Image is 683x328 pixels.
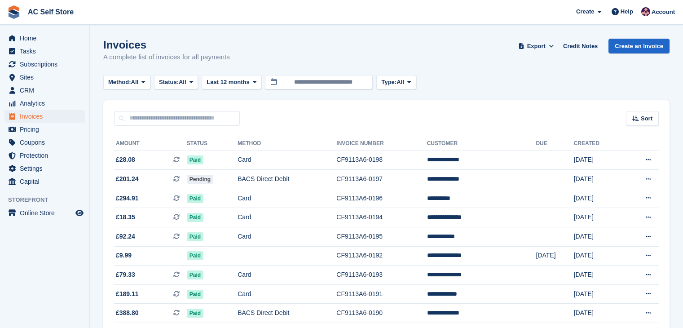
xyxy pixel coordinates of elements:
span: CRM [20,84,74,97]
span: All [179,78,186,87]
td: BACS Direct Debit [238,170,336,189]
a: menu [4,45,85,58]
button: Type: All [376,75,416,90]
a: menu [4,136,85,149]
td: CF9113A6-0197 [336,170,427,189]
td: [DATE] [574,266,623,285]
button: Last 12 months [202,75,261,90]
td: CF9113A6-0194 [336,208,427,227]
a: menu [4,58,85,71]
span: Pending [187,175,213,184]
span: Status: [159,78,179,87]
td: [DATE] [574,304,623,323]
span: Invoices [20,110,74,123]
span: £294.91 [116,194,139,203]
td: Card [238,227,336,247]
td: [DATE] [536,246,573,266]
td: CF9113A6-0191 [336,284,427,304]
span: Online Store [20,207,74,219]
td: [DATE] [574,189,623,208]
span: Home [20,32,74,44]
a: menu [4,110,85,123]
th: Amount [114,137,187,151]
td: CF9113A6-0196 [336,189,427,208]
a: Preview store [74,208,85,218]
span: Last 12 months [207,78,249,87]
a: menu [4,207,85,219]
span: All [397,78,404,87]
a: Credit Notes [560,39,601,53]
span: Paid [187,155,203,164]
span: Paid [187,232,203,241]
span: Storefront [8,195,89,204]
span: Capital [20,175,74,188]
th: Invoice Number [336,137,427,151]
span: Export [527,42,546,51]
span: Sort [641,114,652,123]
p: A complete list of invoices for all payments [103,52,230,62]
span: £28.08 [116,155,135,164]
span: Subscriptions [20,58,74,71]
span: Account [652,8,675,17]
td: CF9113A6-0193 [336,266,427,285]
button: Export [516,39,556,53]
th: Method [238,137,336,151]
span: Sites [20,71,74,84]
button: Method: All [103,75,150,90]
span: £9.99 [116,251,132,260]
td: [DATE] [574,208,623,227]
th: Due [536,137,573,151]
span: Paid [187,290,203,299]
span: Type: [381,78,397,87]
a: AC Self Store [24,4,77,19]
td: CF9113A6-0192 [336,246,427,266]
td: CF9113A6-0190 [336,304,427,323]
a: menu [4,175,85,188]
span: Protection [20,149,74,162]
td: Card [238,151,336,170]
span: Help [621,7,633,16]
h1: Invoices [103,39,230,51]
td: Card [238,266,336,285]
th: Created [574,137,623,151]
span: Analytics [20,97,74,110]
td: [DATE] [574,246,623,266]
span: Paid [187,251,203,260]
span: Paid [187,309,203,318]
td: [DATE] [574,284,623,304]
a: menu [4,149,85,162]
span: Paid [187,213,203,222]
a: Create an Invoice [608,39,670,53]
button: Status: All [154,75,198,90]
span: £201.24 [116,174,139,184]
span: £189.11 [116,289,139,299]
td: CF9113A6-0195 [336,227,427,247]
td: Card [238,189,336,208]
span: Paid [187,270,203,279]
span: Pricing [20,123,74,136]
span: £79.33 [116,270,135,279]
a: menu [4,123,85,136]
td: [DATE] [574,170,623,189]
span: £92.24 [116,232,135,241]
span: £18.35 [116,213,135,222]
span: Method: [108,78,131,87]
img: stora-icon-8386f47178a22dfd0bd8f6a31ec36ba5ce8667c1dd55bd0f319d3a0aa187defe.svg [7,5,21,19]
a: menu [4,32,85,44]
span: Coupons [20,136,74,149]
td: [DATE] [574,151,623,170]
span: Create [576,7,594,16]
span: £388.80 [116,308,139,318]
span: Tasks [20,45,74,58]
a: menu [4,71,85,84]
img: Ted Cox [641,7,650,16]
td: CF9113A6-0198 [336,151,427,170]
span: Paid [187,194,203,203]
th: Status [187,137,238,151]
a: menu [4,162,85,175]
th: Customer [427,137,536,151]
span: Settings [20,162,74,175]
a: menu [4,84,85,97]
a: menu [4,97,85,110]
td: BACS Direct Debit [238,304,336,323]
